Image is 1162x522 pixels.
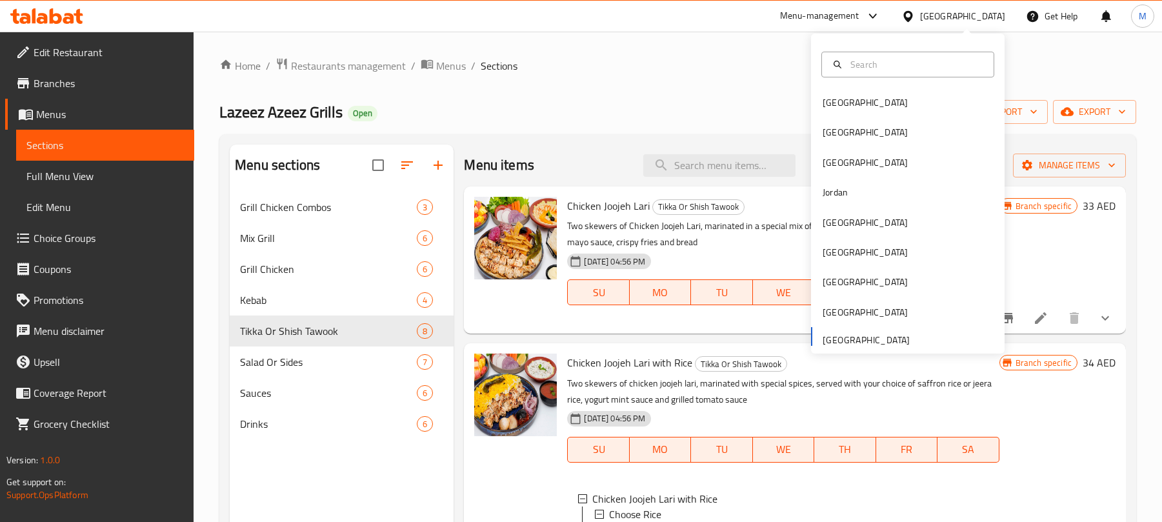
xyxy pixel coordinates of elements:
span: TH [819,440,871,459]
span: MO [635,283,686,302]
div: Jordan [823,185,848,199]
button: SU [567,279,629,305]
span: SA [943,440,994,459]
div: [GEOGRAPHIC_DATA] [823,125,908,139]
button: SU [567,437,629,463]
div: Kebab4 [230,285,454,316]
button: FR [876,437,938,463]
span: Upsell [34,354,184,370]
span: Branches [34,75,184,91]
nav: Menu sections [230,186,454,445]
a: Promotions [5,285,194,316]
a: Edit Menu [16,192,194,223]
div: items [417,416,433,432]
button: Add section [423,150,454,181]
button: import [965,100,1048,124]
button: TU [691,279,753,305]
a: Menu disclaimer [5,316,194,346]
h2: Menu sections [235,156,320,175]
a: Home [219,58,261,74]
span: Salad Or Sides [240,354,417,370]
div: Drinks6 [230,408,454,439]
span: 1.0.0 [40,452,60,468]
span: Restaurants management [291,58,406,74]
span: Full Menu View [26,168,184,184]
div: [GEOGRAPHIC_DATA] [823,216,908,230]
span: 4 [417,294,432,306]
span: 6 [417,263,432,276]
span: Get support on: [6,474,66,490]
span: TU [696,440,748,459]
a: Choice Groups [5,223,194,254]
div: Menu-management [780,8,859,24]
span: Promotions [34,292,184,308]
span: Tikka Or Shish Tawook [240,323,417,339]
span: import [976,104,1037,120]
button: Manage items [1013,154,1126,177]
span: WE [758,283,810,302]
div: [GEOGRAPHIC_DATA] [823,305,908,319]
li: / [411,58,416,74]
span: Open [348,108,377,119]
span: Sections [26,137,184,153]
button: SA [937,437,999,463]
span: Choose Rice [609,507,661,522]
input: search [643,154,796,177]
p: Two skewers of Chicken Joojeh Lari, marinated in a special mix of spices, served with creamy humm... [567,218,999,250]
span: [DATE] 04:56 PM [579,256,650,268]
div: Sauces [240,385,417,401]
span: 3 [417,201,432,214]
a: Support.OpsPlatform [6,487,88,503]
span: 6 [417,387,432,399]
li: / [266,58,270,74]
div: Grill Chicken Combos3 [230,192,454,223]
button: TU [691,437,753,463]
span: Sections [481,58,517,74]
a: Edit Restaurant [5,37,194,68]
a: Menus [421,57,466,74]
h6: 34 AED [1083,354,1116,372]
span: Sort sections [392,150,423,181]
span: Grill Chicken [240,261,417,277]
span: Tikka Or Shish Tawook [696,357,786,372]
a: Coupons [5,254,194,285]
span: SU [573,283,624,302]
p: Two skewers of chicken joojeh lari, marinated with special spices, served with your choice of saf... [567,376,999,408]
a: Branches [5,68,194,99]
button: delete [1059,303,1090,334]
div: [GEOGRAPHIC_DATA] [920,9,1005,23]
span: Grocery Checklist [34,416,184,432]
button: show more [1090,303,1121,334]
input: Search [845,57,986,72]
span: Edit Restaurant [34,45,184,60]
div: Salad Or Sides7 [230,346,454,377]
span: Lazeez Azeez Grills [219,97,343,126]
img: Chicken Joojeh Lari [474,197,557,279]
span: export [1063,104,1126,120]
div: [GEOGRAPHIC_DATA] [823,156,908,170]
div: Grill Chicken6 [230,254,454,285]
span: Coverage Report [34,385,184,401]
span: Edit Menu [26,199,184,215]
span: Version: [6,452,38,468]
a: Coverage Report [5,377,194,408]
a: Edit menu item [1033,310,1048,326]
span: FR [881,440,933,459]
span: 6 [417,232,432,245]
button: WE [753,279,815,305]
span: Grill Chicken Combos [240,199,417,215]
span: SU [573,440,624,459]
span: 7 [417,356,432,368]
span: Branch specific [1010,357,1077,369]
span: Chicken Joojeh Lari [567,196,650,216]
button: WE [753,437,815,463]
h6: 33 AED [1083,197,1116,215]
h2: Menu items [464,156,534,175]
div: Open [348,106,377,121]
svg: Show Choices [1097,310,1113,326]
span: Branch specific [1010,200,1077,212]
span: Chicken Joojeh Lari with Rice [592,491,717,507]
div: Tikka Or Shish Tawook8 [230,316,454,346]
